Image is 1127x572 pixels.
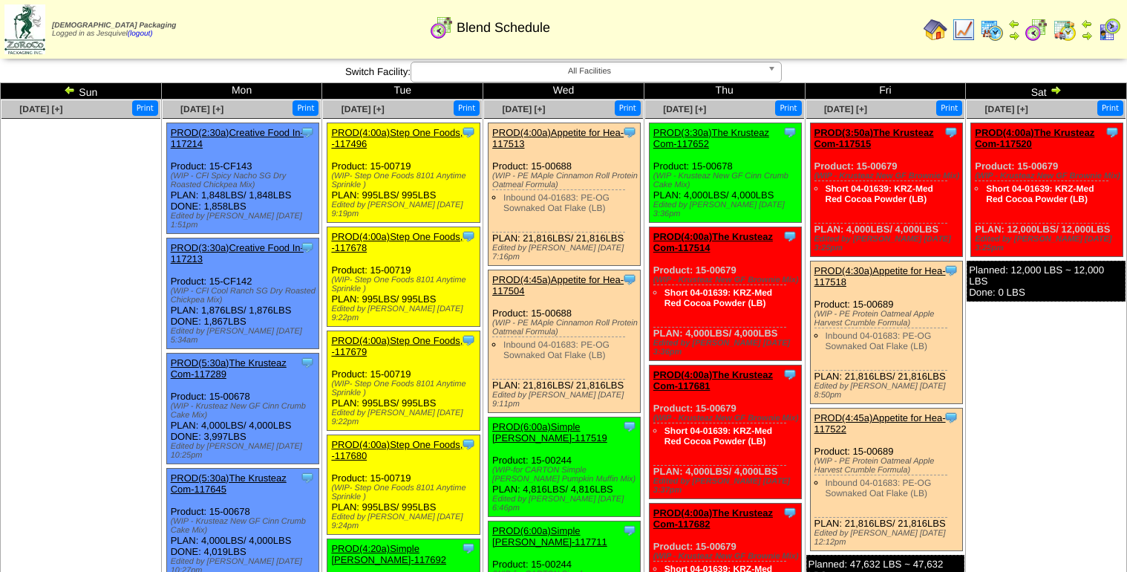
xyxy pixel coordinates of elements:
img: calendarblend.gif [430,16,454,39]
a: PROD(4:45a)Appetite for Hea-117504 [492,274,624,296]
a: Short 04-01639: KRZ-Med Red Cocoa Powder (LB) [664,426,772,446]
a: [DATE] [+] [19,104,62,114]
div: Edited by [PERSON_NAME] [DATE] 1:51pm [171,212,318,230]
a: Short 04-01639: KRZ-Med Red Cocoa Powder (LB) [826,183,933,204]
button: Print [132,100,158,116]
div: (WIP - CFI Cool Ranch SG Dry Roasted Chickpea Mix) [171,287,318,305]
a: PROD(6:00a)Simple [PERSON_NAME]-117711 [492,525,607,547]
span: [DATE] [+] [342,104,385,114]
div: Product: 15-00678 PLAN: 4,000LBS / 4,000LBS [649,123,801,223]
img: Tooltip [622,272,637,287]
a: Inbound 04-01683: PE-OG Sownaked Oat Flake (LB) [826,478,932,498]
div: (WIP - Krusteaz New GF Brownie Mix) [653,276,801,285]
div: Product: 15-00678 PLAN: 4,000LBS / 4,000LBS DONE: 3,997LBS [166,354,318,464]
a: PROD(3:50a)The Krusteaz Com-117515 [814,127,934,149]
img: Tooltip [783,229,797,244]
span: Logged in as Jesquivel [52,22,176,38]
div: Edited by [PERSON_NAME] [DATE] 9:11pm [492,391,640,409]
img: calendarprod.gif [980,18,1004,42]
span: All Facilities [417,62,762,80]
a: PROD(2:30a)Creative Food In-117214 [171,127,304,149]
div: Product: 15-CF142 PLAN: 1,876LBS / 1,876LBS DONE: 1,867LBS [166,238,318,349]
a: PROD(4:00a)Appetite for Hea-117513 [492,127,624,149]
td: Thu [644,83,805,100]
div: (WIP - Krusteaz New GF Cinn Crumb Cake Mix) [653,172,801,189]
img: zoroco-logo-small.webp [4,4,45,54]
img: Tooltip [944,263,958,278]
img: Tooltip [300,125,315,140]
button: Print [615,100,641,116]
img: Tooltip [783,505,797,520]
img: calendarcustomer.gif [1097,18,1121,42]
img: calendarinout.gif [1053,18,1077,42]
div: Edited by [PERSON_NAME] [DATE] 3:25pm [814,235,962,253]
td: Fri [805,83,966,100]
div: Product: 15-00679 PLAN: 12,000LBS / 12,000LBS [971,123,1123,257]
img: home.gif [924,18,947,42]
a: [DATE] [+] [824,104,867,114]
a: [DATE] [+] [180,104,223,114]
div: Edited by [PERSON_NAME] [DATE] 5:34am [171,327,318,345]
img: Tooltip [944,125,958,140]
img: arrowleft.gif [1081,18,1093,30]
div: Edited by [PERSON_NAME] [DATE] 3:36pm [653,339,801,357]
a: (logout) [128,30,153,38]
a: PROD(5:30a)The Krusteaz Com-117289 [171,357,287,380]
img: Tooltip [461,541,476,556]
div: (WIP - Krusteaz New GF Brownie Mix) [814,172,962,181]
a: PROD(4:00a)The Krusteaz Com-117682 [653,507,773,530]
a: PROD(4:45a)Appetite for Hea-117522 [814,412,946,435]
div: Edited by [PERSON_NAME] [DATE] 9:22pm [331,409,479,426]
div: Product: 15-00688 PLAN: 21,816LBS / 21,816LBS [489,123,641,266]
img: Tooltip [622,125,637,140]
a: PROD(5:30a)The Krusteaz Com-117645 [171,472,287,495]
a: PROD(4:00a)Step One Foods, -117679 [331,335,463,357]
a: [DATE] [+] [502,104,545,114]
td: Mon [161,83,322,100]
div: Edited by [PERSON_NAME] [DATE] 7:16pm [492,244,640,261]
img: Tooltip [461,437,476,452]
button: Print [775,100,801,116]
a: PROD(4:00a)The Krusteaz Com-117681 [653,369,773,391]
div: (WIP - Krusteaz New GF Brownie Mix) [653,552,801,561]
div: (WIP - PE MAple Cinnamon Roll Protein Oatmeal Formula) [492,172,640,189]
div: Product: 15-00679 PLAN: 4,000LBS / 4,000LBS [649,227,801,361]
div: (WIP- Step One Foods 8101 Anytime Sprinkle ) [331,172,479,189]
div: Product: 15-00679 PLAN: 4,000LBS / 4,000LBS [649,365,801,499]
td: Sun [1,83,162,100]
div: Product: 15-00719 PLAN: 995LBS / 995LBS [327,435,480,535]
div: Edited by [PERSON_NAME] [DATE] 9:19pm [331,201,479,218]
div: (WIP - CFI Spicy Nacho SG Dry Roasted Chickpea Mix) [171,172,318,189]
a: [DATE] [+] [663,104,706,114]
a: Short 04-01639: KRZ-Med Red Cocoa Powder (LB) [664,287,772,308]
div: (WIP - PE Protein Oatmeal Apple Harvest Crumble Formula) [814,310,962,328]
img: arrowleft.gif [64,84,76,96]
a: PROD(4:00a)Step One Foods, -117680 [331,439,463,461]
div: Edited by [PERSON_NAME] [DATE] 3:25pm [975,235,1123,253]
div: (WIP - PE MAple Cinnamon Roll Protein Oatmeal Formula) [492,319,640,337]
td: Wed [483,83,644,100]
a: PROD(3:30a)Creative Food In-117213 [171,242,304,264]
div: Edited by [PERSON_NAME] [DATE] 3:37pm [653,477,801,495]
img: Tooltip [783,367,797,382]
a: Inbound 04-01683: PE-OG Sownaked Oat Flake (LB) [503,339,610,360]
a: Short 04-01639: KRZ-Med Red Cocoa Powder (LB) [986,183,1094,204]
div: Edited by [PERSON_NAME] [DATE] 9:24pm [331,513,479,530]
img: line_graph.gif [952,18,976,42]
img: arrowright.gif [1081,30,1093,42]
div: Product: 15-00689 PLAN: 21,816LBS / 21,816LBS [810,409,962,551]
img: Tooltip [622,523,637,538]
td: Sat [966,83,1127,100]
a: PROD(4:30a)Appetite for Hea-117518 [814,265,946,287]
div: (WIP - PE Protein Oatmeal Apple Harvest Crumble Formula) [814,457,962,475]
span: [DEMOGRAPHIC_DATA] Packaging [52,22,176,30]
a: Inbound 04-01683: PE-OG Sownaked Oat Flake (LB) [503,192,610,213]
img: Tooltip [461,333,476,348]
button: Print [936,100,962,116]
div: (WIP- Step One Foods 8101 Anytime Sprinkle ) [331,380,479,397]
div: (WIP-for CARTON Simple [PERSON_NAME] Pumpkin Muffin Mix) [492,466,640,484]
a: Inbound 04-01683: PE-OG Sownaked Oat Flake (LB) [826,331,932,351]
